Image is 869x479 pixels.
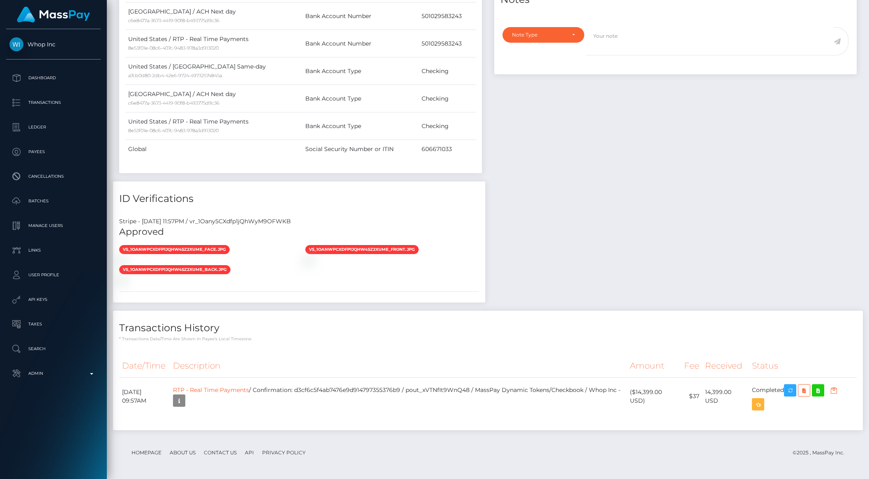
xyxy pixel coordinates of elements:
[6,215,101,236] a: Manage Users
[9,293,97,306] p: API Keys
[6,265,101,285] a: User Profile
[166,446,199,459] a: About Us
[119,192,479,206] h4: ID Verifications
[627,355,681,377] th: Amount
[128,73,222,78] small: a7cb0d80-2db4-42e6-9724-49732574845a
[512,32,565,38] div: Note Type
[128,100,219,106] small: c6e8477a-3673-4419-90f8-b493775d9c36
[125,2,302,30] td: [GEOGRAPHIC_DATA] / ACH Next day
[119,257,126,264] img: vr_1Oany5CXdfp1jQhWyM9OFWKBfile_1OanxzCXdfp1jQhWctvkLjch
[9,72,97,84] p: Dashboard
[242,446,257,459] a: API
[6,68,101,88] a: Dashboard
[305,257,312,264] img: vr_1Oany5CXdfp1jQhWyM9OFWKBfile_1OanxICXdfp1jQhWCyXEz7pl
[681,377,702,415] td: $37
[6,117,101,138] a: Ledger
[113,217,485,226] div: Stripe - [DATE] 11:57PM / vr_1Oany5CXdfp1jQhWyM9OFWKB
[173,386,249,394] a: RTP - Real Time Payments
[17,7,90,23] img: MassPay Logo
[128,446,165,459] a: Homepage
[6,191,101,211] a: Batches
[128,18,219,23] small: c6e8477a-3673-4419-90f8-b493775d9c36
[302,140,419,159] td: Social Security Number or ITIN
[119,355,170,377] th: Date/Time
[419,2,475,30] td: 501029583243
[502,27,584,43] button: Note Type
[6,92,101,113] a: Transactions
[419,57,475,85] td: Checking
[9,343,97,355] p: Search
[302,2,419,30] td: Bank Account Number
[419,140,475,159] td: 606671033
[6,142,101,162] a: Payees
[119,226,479,238] h5: Approved
[125,112,302,140] td: United States / RTP - Real Time Payments
[6,289,101,310] a: API Keys
[119,336,857,342] p: * Transactions date/time are shown in payee's local timezone
[302,85,419,112] td: Bank Account Type
[9,170,97,183] p: Cancellations
[9,146,97,158] p: Payees
[9,37,23,51] img: Whop Inc
[170,355,627,377] th: Description
[9,269,97,281] p: User Profile
[6,240,101,261] a: Links
[302,112,419,140] td: Bank Account Type
[9,96,97,109] p: Transactions
[702,377,749,415] td: 14,399.00 USD
[749,377,857,415] td: Completed
[170,377,627,415] td: / Confirmation: d3cf6c5f4ab7476e9d914797355376b9 / pout_xVTNfIt9WnQ48 / MassPay Dynamic Tokens/Ch...
[119,321,857,335] h4: Transactions History
[6,166,101,187] a: Cancellations
[119,265,231,274] span: vs_1OanwPCXdfp1jQhW4sz2XUme_back.jpg
[419,85,475,112] td: Checking
[793,448,851,457] div: © 2025 , MassPay Inc.
[125,140,302,159] td: Global
[125,57,302,85] td: United States / [GEOGRAPHIC_DATA] Same-day
[9,367,97,380] p: Admin
[9,220,97,232] p: Manage Users
[259,446,309,459] a: Privacy Policy
[749,355,857,377] th: Status
[6,363,101,384] a: Admin
[128,128,219,133] small: 8e53f01e-08c6-407c-9483-978a3d913020
[125,85,302,112] td: [GEOGRAPHIC_DATA] / ACH Next day
[681,355,702,377] th: Fee
[419,30,475,57] td: 501029583243
[302,57,419,85] td: Bank Account Type
[9,244,97,257] p: Links
[125,30,302,57] td: United States / RTP - Real Time Payments
[627,377,681,415] td: ($14,399.00 USD)
[305,245,419,254] span: vs_1OanwPCXdfp1jQhW4sz2XUme_front.jpg
[302,30,419,57] td: Bank Account Number
[9,318,97,330] p: Taxes
[201,446,240,459] a: Contact Us
[119,377,170,415] td: [DATE] 09:57AM
[6,41,101,48] span: Whop Inc
[119,277,126,284] img: vr_1Oany5CXdfp1jQhWyM9OFWKBfile_1OanxXCXdfp1jQhWzjiVHoAO
[9,195,97,207] p: Batches
[419,112,475,140] td: Checking
[128,45,219,51] small: 8e53f01e-08c6-407c-9483-978a3d913020
[702,355,749,377] th: Received
[9,121,97,133] p: Ledger
[6,314,101,335] a: Taxes
[6,339,101,359] a: Search
[119,245,230,254] span: vs_1OanwPCXdfp1jQhW4sz2XUme_face.jpg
